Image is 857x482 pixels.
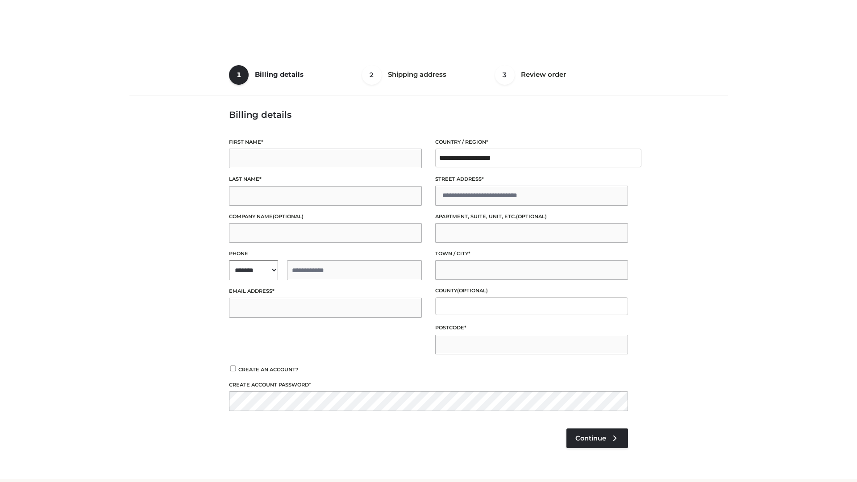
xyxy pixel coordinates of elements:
span: Shipping address [388,70,446,79]
label: Company name [229,212,422,221]
span: Review order [521,70,566,79]
label: First name [229,138,422,146]
a: Continue [566,428,628,448]
span: 2 [362,65,382,85]
label: Town / City [435,249,628,258]
span: (optional) [457,287,488,294]
span: 1 [229,65,249,85]
label: Postcode [435,324,628,332]
label: Create account password [229,381,628,389]
span: (optional) [273,213,304,220]
span: (optional) [516,213,547,220]
label: Country / Region [435,138,628,146]
label: County [435,287,628,295]
label: Email address [229,287,422,295]
span: Continue [575,434,606,442]
span: Create an account? [238,366,299,373]
label: Street address [435,175,628,183]
h3: Billing details [229,109,628,120]
label: Phone [229,249,422,258]
input: Create an account? [229,366,237,371]
label: Last name [229,175,422,183]
span: Billing details [255,70,304,79]
label: Apartment, suite, unit, etc. [435,212,628,221]
span: 3 [495,65,515,85]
